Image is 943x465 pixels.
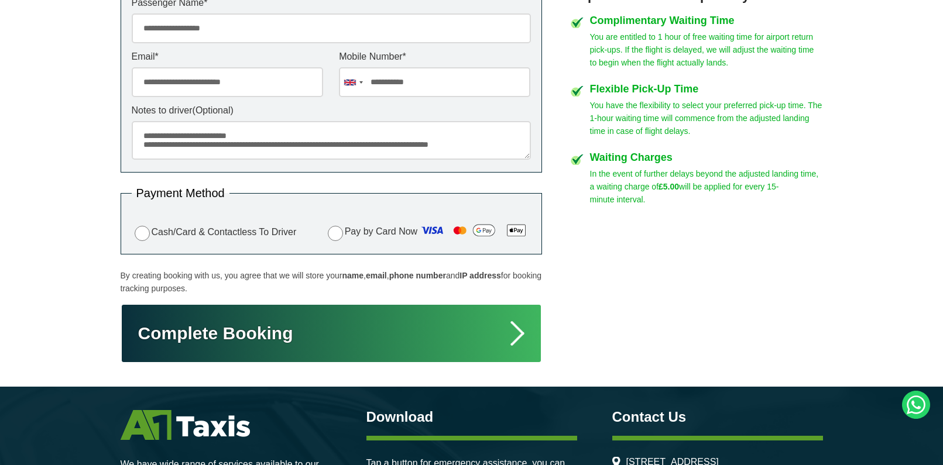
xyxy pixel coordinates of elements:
h3: Contact Us [612,410,823,424]
label: Pay by Card Now [325,221,531,243]
label: Notes to driver [132,106,531,115]
span: (Optional) [193,105,234,115]
button: Complete Booking [121,304,542,363]
strong: phone number [389,271,446,280]
h4: Flexible Pick-Up Time [590,84,823,94]
p: By creating booking with us, you agree that we will store your , , and for booking tracking purpo... [121,269,542,295]
label: Mobile Number [339,52,530,61]
legend: Payment Method [132,187,229,199]
strong: email [366,271,387,280]
p: In the event of further delays beyond the adjusted landing time, a waiting charge of will be appl... [590,167,823,206]
strong: £5.00 [659,182,679,191]
h3: Download [366,410,577,424]
strong: IP address [460,271,501,280]
div: United Kingdom: +44 [340,68,366,97]
label: Email [132,52,323,61]
img: A1 Taxis St Albans [121,410,250,440]
h4: Waiting Charges [590,152,823,163]
p: You have the flexibility to select your preferred pick-up time. The 1-hour waiting time will comm... [590,99,823,137]
input: Pay by Card Now [328,226,343,241]
label: Cash/Card & Contactless To Driver [132,224,297,241]
input: Cash/Card & Contactless To Driver [135,226,150,241]
strong: name [342,271,364,280]
p: You are entitled to 1 hour of free waiting time for airport return pick-ups. If the flight is del... [590,30,823,69]
h4: Complimentary Waiting Time [590,15,823,26]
